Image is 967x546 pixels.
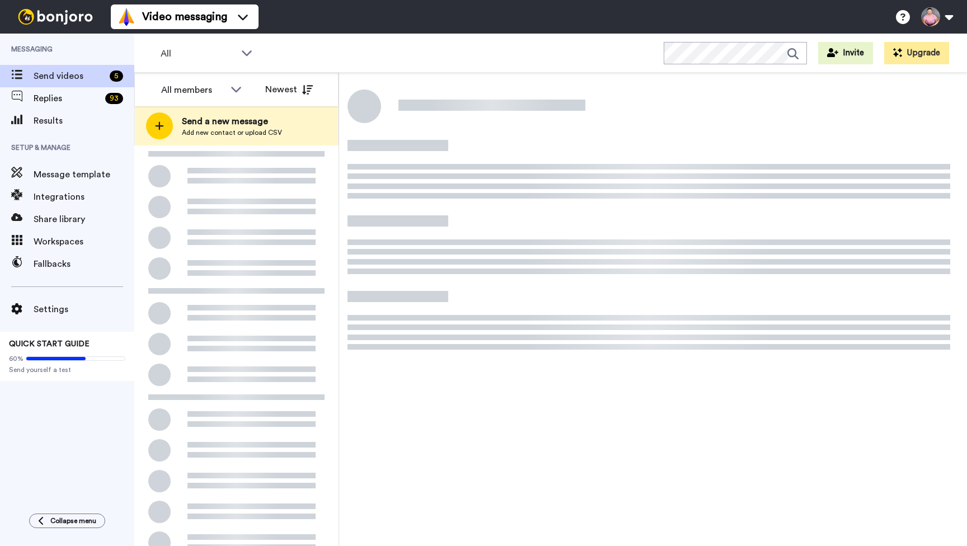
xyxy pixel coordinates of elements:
span: QUICK START GUIDE [9,340,90,348]
div: All members [161,83,225,97]
span: Settings [34,303,134,316]
span: 60% [9,354,24,363]
span: Collapse menu [50,516,96,525]
span: Send videos [34,69,105,83]
div: 5 [110,70,123,82]
img: vm-color.svg [118,8,135,26]
span: Replies [34,92,101,105]
span: Add new contact or upload CSV [182,128,282,137]
span: Fallbacks [34,257,134,271]
span: All [161,47,236,60]
span: Send yourself a test [9,365,125,374]
span: Message template [34,168,134,181]
button: Collapse menu [29,514,105,528]
span: Workspaces [34,235,134,248]
button: Upgrade [884,42,949,64]
span: Send a new message [182,115,282,128]
img: bj-logo-header-white.svg [13,9,97,25]
span: Results [34,114,134,128]
div: 93 [105,93,123,104]
button: Newest [257,78,321,101]
span: Video messaging [142,9,227,25]
span: Share library [34,213,134,226]
button: Invite [818,42,873,64]
span: Integrations [34,190,134,204]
